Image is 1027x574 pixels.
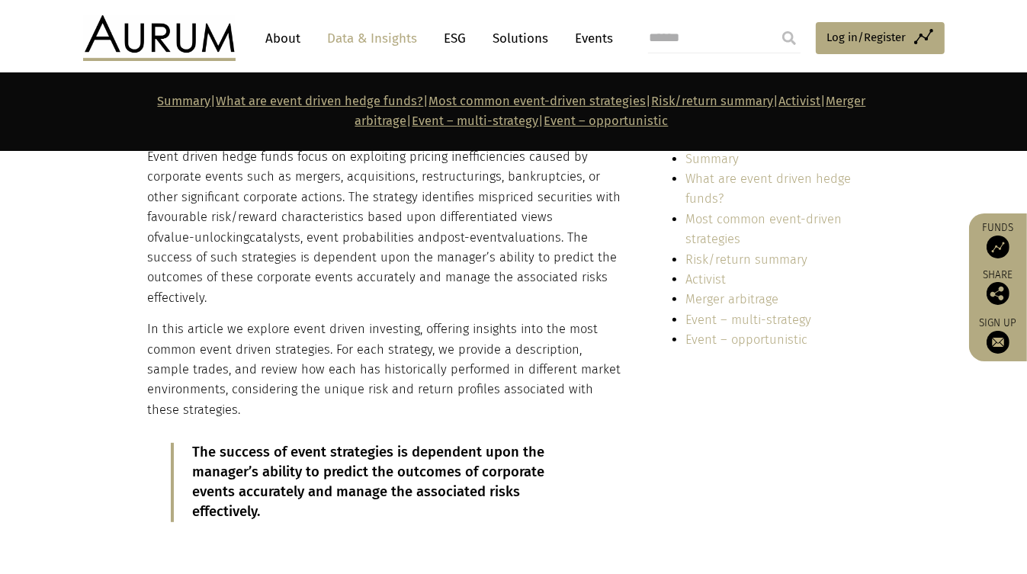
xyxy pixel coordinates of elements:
a: Risk/return summary [652,94,774,108]
strong: | | | | | | | [158,94,866,128]
a: Merger arbitrage [685,292,778,306]
a: About [258,24,309,53]
a: Solutions [486,24,557,53]
p: Event driven hedge funds focus on exploiting pricing inefficiencies caused by corporate events su... [148,147,622,308]
a: Sign up [977,316,1019,354]
a: Summary [685,152,739,166]
img: Aurum [83,15,236,61]
input: Submit [774,23,804,53]
a: Funds [977,221,1019,258]
a: Activist [685,272,726,287]
a: Most common event-driven strategies [685,212,842,246]
a: What are event driven hedge funds? [685,172,851,206]
a: Data & Insights [320,24,425,53]
p: The success of event strategies is dependent upon the manager’s ability to predict the outcomes o... [193,443,580,522]
a: Event – opportunistic [544,114,669,128]
a: Risk/return summary [685,252,807,267]
span: value-unlocking [159,230,250,245]
img: Share this post [987,282,1009,305]
p: In this article we explore event driven investing, offering insights into the most common event d... [148,319,622,420]
img: Access Funds [987,236,1009,258]
span: Log in/Register [827,28,907,46]
a: Events [568,24,614,53]
div: Share [977,270,1019,305]
a: Summary [158,94,211,108]
span: post-event [441,230,502,245]
a: Event – opportunistic [685,332,807,347]
img: Sign up to our newsletter [987,331,1009,354]
a: Most common event-driven strategies [429,94,647,108]
a: Event – multi-strategy [685,313,811,327]
a: ESG [437,24,474,53]
a: Activist [779,94,821,108]
a: Log in/Register [816,22,945,54]
a: Event – multi-strategy [412,114,539,128]
a: What are event driven hedge funds? [217,94,424,108]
